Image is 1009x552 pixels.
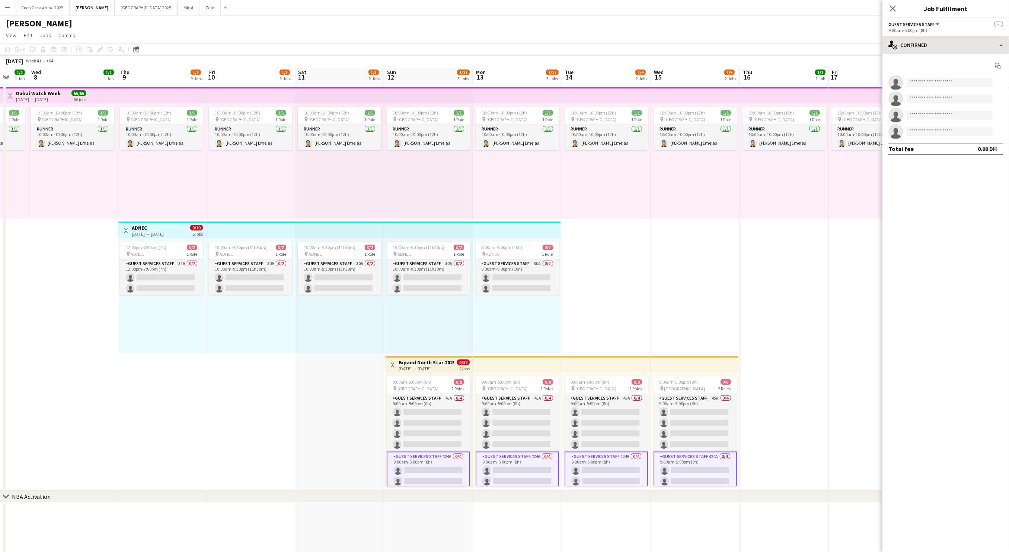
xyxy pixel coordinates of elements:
span: View [6,32,16,39]
span: 10:00am-10:00pm (12h) [571,110,616,116]
span: [GEOGRAPHIC_DATA] [397,386,438,391]
app-card-role: Runner1/110:00am-10:00pm (12h)[PERSON_NAME] Emejas [120,125,203,150]
span: 1/1 [543,110,553,116]
app-card-role: Guest Services Staff45A0/49:00am-5:00pm (8h) [565,394,648,452]
span: 0/2 [543,245,553,250]
span: [GEOGRAPHIC_DATA] [486,386,527,391]
div: 10:00am-10:00pm (12h)1/1 [GEOGRAPHIC_DATA]1 RoleRunner1/110:00am-10:00pm (12h)[PERSON_NAME] Emejas [209,107,292,150]
app-job-card: 10:00am-10:00pm (12h)1/1 [GEOGRAPHIC_DATA]1 RoleRunner1/110:00am-10:00pm (12h)[PERSON_NAME] Emejas [31,107,114,150]
span: 1/9 [635,70,646,75]
span: 1/9 [724,70,735,75]
span: 1/1 [276,110,286,116]
span: 0/2 [454,245,464,250]
button: Guest Services Staff [888,22,941,27]
span: 10:00am-9:30pm (11h30m) [215,245,266,250]
span: 1/1 [454,110,464,116]
h1: [PERSON_NAME] [6,18,72,29]
app-job-card: 10:00am-10:00pm (12h)1/1 [GEOGRAPHIC_DATA]1 RoleRunner1/110:00am-10:00pm (12h)[PERSON_NAME] Emejas [387,107,470,150]
span: 2 Roles [451,386,464,391]
div: 1 Job [15,76,25,81]
span: 1/1 [98,110,108,116]
span: 1/3 [191,70,201,75]
app-job-card: 10:00am-10:00pm (12h)1/1 [GEOGRAPHIC_DATA]1 RoleRunner1/110:00am-10:00pm (12h)[PERSON_NAME] Emejas [120,107,203,150]
span: [GEOGRAPHIC_DATA] [397,117,438,122]
span: [GEOGRAPHIC_DATA] [842,117,883,122]
button: Miral [178,0,199,15]
app-card-role: Runner1/110:00am-10:00pm (12h)[PERSON_NAME] Emejas [654,125,737,150]
span: -- [994,22,1003,27]
div: 4 jobs [459,365,470,371]
div: 10:00am-10:00pm (12h)1/1 [GEOGRAPHIC_DATA]1 RoleRunner1/110:00am-10:00pm (12h)[PERSON_NAME] Emejas [743,107,826,150]
button: [GEOGRAPHIC_DATA] 2025 [115,0,178,15]
span: Fri [832,69,838,75]
div: [DATE] → [DATE] [132,231,164,237]
app-job-card: 8:00am-6:00pm (10h)0/2 ADNEC1 RoleGuest Services Staff30A0/28:00am-6:00pm (10h) [476,242,559,296]
span: [GEOGRAPHIC_DATA] [575,386,616,391]
app-card-role: Guest Services Staff45A0/49:00am-5:00pm (8h) [387,394,470,452]
button: Zaid [199,0,221,15]
span: 1/1 [815,70,826,75]
span: 0/2 [365,245,375,250]
span: 1/1 [721,110,731,116]
app-job-card: 10:00am-9:30pm (11h30m)0/2 ADNEC1 RoleGuest Services Staff30A0/210:00am-9:30pm (11h30m) [209,242,292,296]
app-job-card: 10:00am-9:30pm (11h30m)0/2 ADNEC1 RoleGuest Services Staff30A0/210:00am-9:30pm (11h30m) [387,242,470,296]
span: 10:00am-9:30pm (11h30m) [393,245,444,250]
span: 8:00am-6:00pm (10h) [482,245,523,250]
span: 9 [119,73,130,81]
span: [GEOGRAPHIC_DATA] [486,117,527,122]
app-job-card: 9:00am-5:00pm (8h)0/8 [GEOGRAPHIC_DATA]2 RolesGuest Services Staff45A0/49:00am-5:00pm (8h) Guest ... [654,376,737,486]
span: 10:00am-9:30pm (11h30m) [304,245,355,250]
div: 9:00am-5:00pm (8h) [888,28,1003,33]
div: 3 Jobs [457,76,469,81]
span: [GEOGRAPHIC_DATA] [753,117,794,122]
a: View [3,30,19,40]
span: 0/8 [543,379,553,385]
h3: ADNEC [132,225,164,231]
div: +04 [46,58,53,64]
span: 0/2 [187,245,197,250]
app-job-card: 10:00am-10:00pm (12h)1/1 [GEOGRAPHIC_DATA]1 RoleRunner1/110:00am-10:00pm (12h)[PERSON_NAME] Emejas [831,107,915,150]
span: 1 Role [275,117,286,122]
span: 15 [653,73,664,81]
span: 1/3 [368,70,379,75]
div: 2 Jobs [191,76,202,81]
span: Sat [298,69,306,75]
span: [GEOGRAPHIC_DATA] [664,386,705,391]
app-card-role: Guest Services Staff30A0/210:00am-9:30pm (11h30m) [298,259,381,296]
app-job-card: 10:00am-10:00pm (12h)1/1 [GEOGRAPHIC_DATA]1 RoleRunner1/110:00am-10:00pm (12h)[PERSON_NAME] Emejas [654,107,737,150]
span: 1/1 [15,70,25,75]
div: 2 Jobs [725,76,736,81]
a: Jobs [37,30,54,40]
span: 10:00am-10:00pm (12h) [37,110,82,116]
span: ADNEC [397,251,411,257]
span: 1 Role [364,117,375,122]
div: 1 Job [815,76,825,81]
span: ADNEC [131,251,144,257]
span: 10:00am-10:00pm (12h) [837,110,883,116]
span: 1 Role [542,251,553,257]
app-card-role: Guest Services Staff45A0/49:00am-5:00pm (8h) [476,394,559,452]
span: 10:00am-10:00pm (12h) [660,110,705,116]
span: 1 Role [275,251,286,257]
span: 10 [208,73,215,81]
span: 0/8 [721,379,731,385]
app-job-card: 9:00am-5:00pm (8h)0/8 [GEOGRAPHIC_DATA]2 RolesGuest Services Staff45A0/49:00am-5:00pm (8h) Guest ... [476,376,559,486]
span: 1 Role [453,251,464,257]
span: Week 41 [25,58,43,64]
div: [DATE] [6,57,23,65]
span: ADNEC [309,251,322,257]
span: 10:00am-10:00pm (12h) [126,110,171,116]
span: 11 [297,73,306,81]
button: [PERSON_NAME] [70,0,115,15]
span: 9:00am-5:00pm (8h) [660,379,698,385]
span: [GEOGRAPHIC_DATA] [220,117,261,122]
app-card-role: Guest Services Staff30A0/210:00am-9:30pm (11h30m) [209,259,292,296]
app-card-role: Guest Services Staff30A0/210:00am-9:30pm (11h30m) [387,259,470,296]
span: 0/10 [190,225,203,230]
span: 1/1 [810,110,820,116]
span: 12 [386,73,396,81]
